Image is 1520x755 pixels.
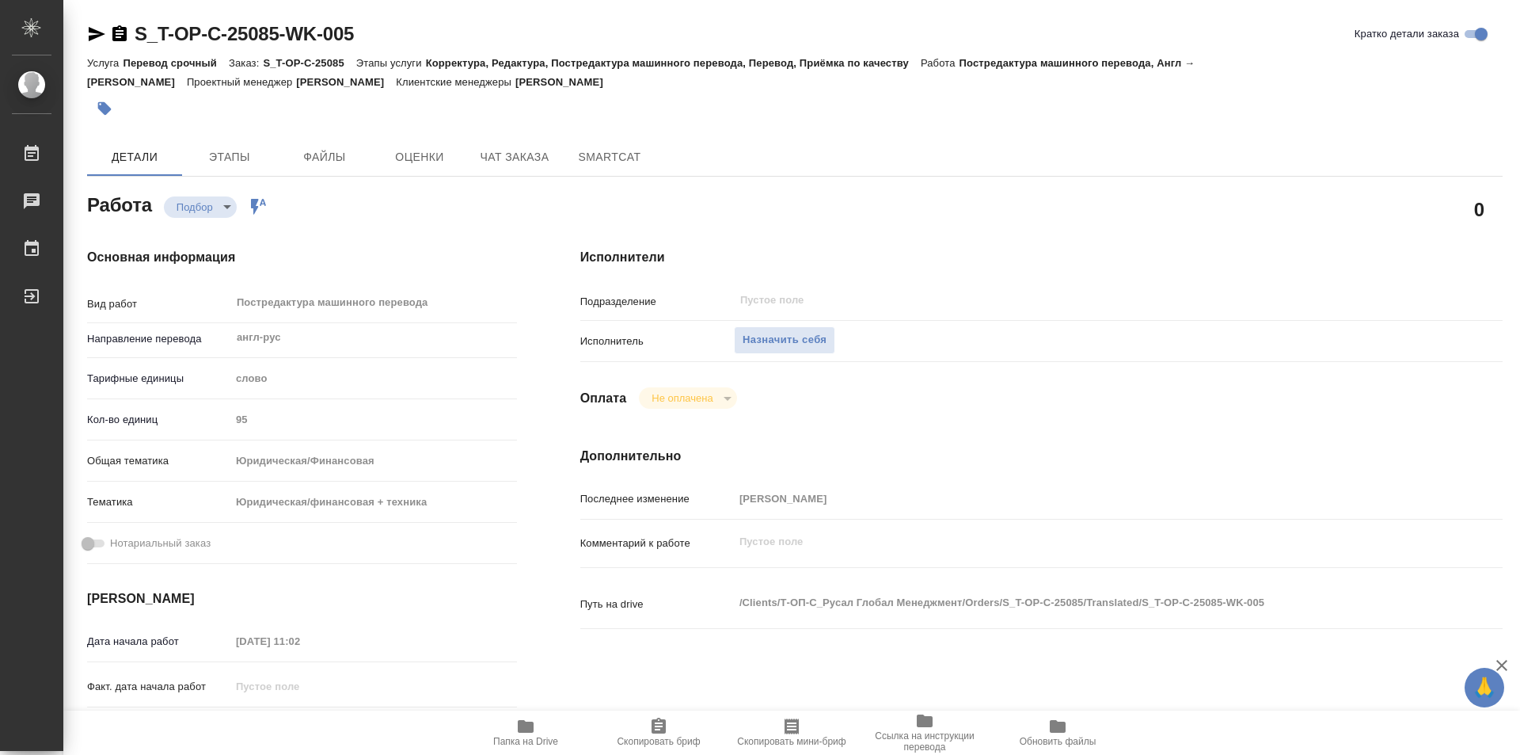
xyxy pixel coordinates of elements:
span: Скопировать бриф [617,736,700,747]
div: Подбор [639,387,736,409]
button: Скопировать ссылку для ЯМессенджера [87,25,106,44]
span: Оценки [382,147,458,167]
p: Тематика [87,494,230,510]
h4: Оплата [580,389,627,408]
p: Вид работ [87,296,230,312]
div: Юридическая/Финансовая [230,448,517,475]
span: SmartCat [572,147,648,167]
a: S_T-OP-C-25085-WK-005 [135,23,354,44]
span: Назначить себя [743,331,826,349]
p: Проектный менеджер [187,76,296,88]
span: Нотариальный заказ [110,536,211,551]
span: Чат заказа [477,147,553,167]
p: Услуга [87,57,123,69]
p: Тарифные единицы [87,371,230,387]
h4: [PERSON_NAME] [87,589,517,608]
span: Папка на Drive [493,736,558,747]
p: Заказ: [229,57,263,69]
p: [PERSON_NAME] [515,76,615,88]
button: Обновить файлы [991,711,1124,755]
span: Файлы [287,147,363,167]
h4: Основная информация [87,248,517,267]
h2: 0 [1474,196,1484,223]
p: Путь на drive [580,597,734,612]
p: Направление перевода [87,331,230,347]
input: Пустое поле [230,630,369,653]
span: Этапы [192,147,268,167]
button: Назначить себя [734,326,835,354]
button: Скопировать бриф [592,711,725,755]
p: Корректура, Редактура, Постредактура машинного перевода, Перевод, Приёмка по качеству [426,57,921,69]
button: 🙏 [1465,668,1504,707]
p: Факт. дата начала работ [87,679,230,695]
button: Папка на Drive [459,711,592,755]
span: 🙏 [1471,671,1498,704]
button: Ссылка на инструкции перевода [858,711,991,755]
input: Пустое поле [739,291,1389,310]
p: [PERSON_NAME] [296,76,396,88]
p: Перевод срочный [123,57,229,69]
p: Дата начала работ [87,634,230,650]
h2: Работа [87,189,152,218]
textarea: /Clients/Т-ОП-С_Русал Глобал Менеджмент/Orders/S_T-OP-C-25085/Translated/S_T-OP-C-25085-WK-005 [734,589,1426,616]
p: Последнее изменение [580,491,734,507]
h4: Дополнительно [580,447,1503,466]
button: Подбор [172,200,218,214]
button: Не оплачена [647,391,717,405]
span: Ссылка на инструкции перевода [868,730,982,753]
p: Кол-во единиц [87,412,230,428]
p: Общая тематика [87,453,230,469]
input: Пустое поле [230,408,517,431]
span: Обновить файлы [1020,736,1096,747]
div: Юридическая/финансовая + техника [230,489,517,516]
p: Комментарий к работе [580,536,734,551]
button: Скопировать ссылку [110,25,129,44]
p: Клиентские менеджеры [396,76,515,88]
p: Работа [921,57,959,69]
p: Исполнитель [580,334,734,349]
div: слово [230,365,517,392]
p: S_T-OP-C-25085 [263,57,355,69]
div: Подбор [164,196,237,218]
h4: Исполнители [580,248,1503,267]
span: Детали [97,147,173,167]
input: Пустое поле [734,487,1426,510]
p: Этапы услуги [356,57,426,69]
span: Кратко детали заказа [1355,26,1459,42]
span: Скопировать мини-бриф [737,736,845,747]
p: Подразделение [580,294,734,310]
input: Пустое поле [230,675,369,698]
button: Скопировать мини-бриф [725,711,858,755]
button: Добавить тэг [87,91,122,126]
